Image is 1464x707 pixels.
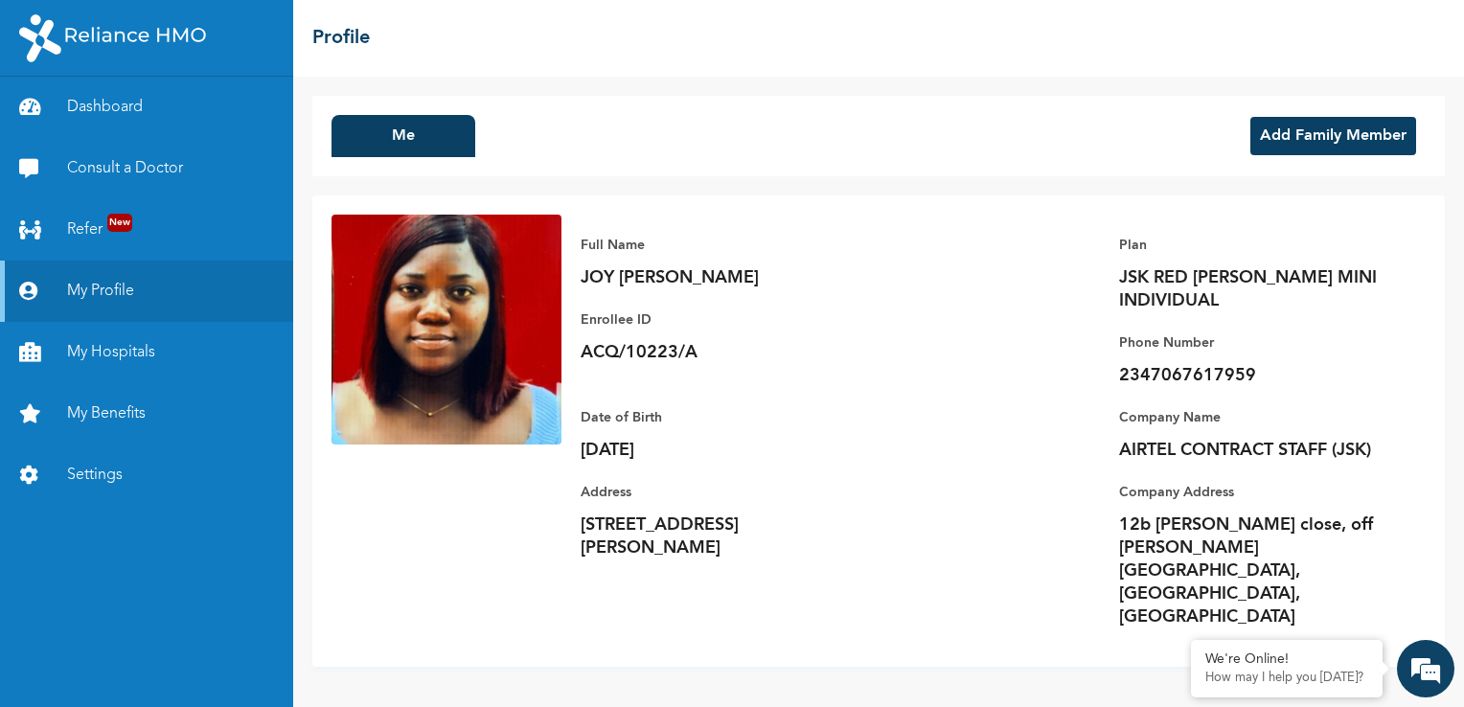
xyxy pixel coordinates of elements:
p: Company Name [1119,406,1387,429]
button: Add Family Member [1250,117,1416,155]
p: Plan [1119,234,1387,257]
p: [STREET_ADDRESS][PERSON_NAME] [581,513,849,559]
p: AIRTEL CONTRACT STAFF (JSK) [1119,439,1387,462]
p: How may I help you today? [1205,671,1368,686]
h2: Profile [312,24,370,53]
p: 2347067617959 [1119,364,1387,387]
div: We're Online! [1205,651,1368,668]
p: Enrollee ID [581,308,849,331]
p: 12b [PERSON_NAME] close, off [PERSON_NAME][GEOGRAPHIC_DATA], [GEOGRAPHIC_DATA], [GEOGRAPHIC_DATA] [1119,513,1387,628]
p: [DATE] [581,439,849,462]
p: Full Name [581,234,849,257]
p: Company Address [1119,481,1387,504]
p: JOY [PERSON_NAME] [581,266,849,289]
button: Me [332,115,475,157]
p: Date of Birth [581,406,849,429]
p: Address [581,481,849,504]
p: Phone Number [1119,331,1387,354]
p: ACQ/10223/A [581,341,849,364]
img: Enrollee [332,215,561,445]
img: RelianceHMO's Logo [19,14,206,62]
span: New [107,214,132,232]
p: JSK RED [PERSON_NAME] MINI INDIVIDUAL [1119,266,1387,312]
